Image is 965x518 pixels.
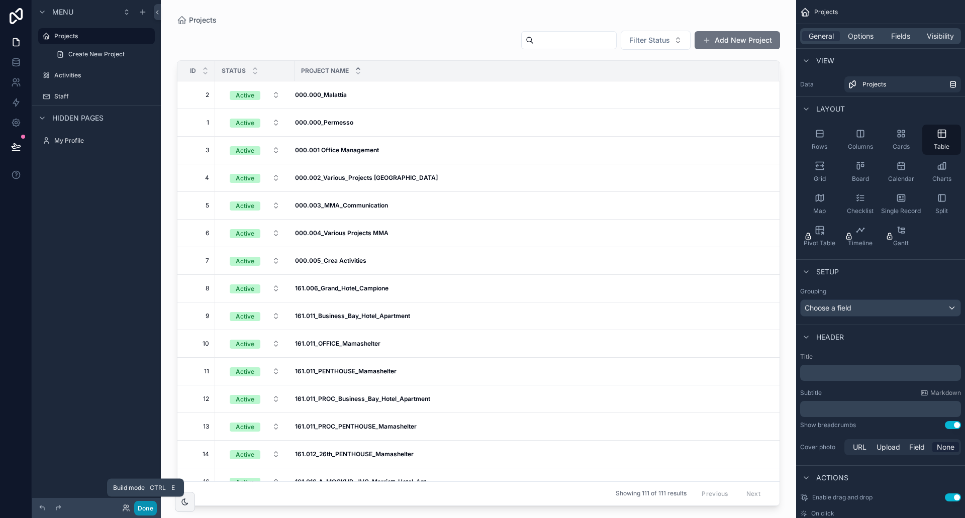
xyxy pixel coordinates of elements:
a: Markdown [920,389,961,397]
span: Field [909,442,925,452]
button: Rows [800,125,839,155]
a: 11 [189,367,209,375]
span: Enable drag and drop [812,493,873,501]
span: Hidden pages [52,113,104,123]
span: Columns [848,143,873,151]
button: Calendar [882,157,920,187]
button: Cards [882,125,920,155]
span: Rows [812,143,827,151]
a: 12 [189,395,209,403]
button: Pivot Table [800,221,839,251]
a: 13 [189,423,209,431]
label: Grouping [800,287,826,295]
button: Single Record [882,189,920,219]
a: My Profile [38,133,155,149]
span: Map [813,207,826,215]
a: 1 [189,119,209,127]
span: Pivot Table [804,239,835,247]
span: Fields [891,31,910,41]
span: Actions [816,473,848,483]
span: Create New Project [68,50,125,58]
a: 6 [189,229,209,237]
span: Layout [816,104,845,114]
span: Visibility [927,31,954,41]
label: Activities [54,71,153,79]
span: Table [934,143,949,151]
span: General [809,31,834,41]
a: Create New Project [50,46,155,62]
span: Upload [877,442,900,452]
button: Columns [841,125,880,155]
a: Projects [844,76,961,92]
span: Calendar [888,175,914,183]
a: 5 [189,201,209,210]
span: Gantt [893,239,909,247]
span: Header [816,332,844,342]
a: 7 [189,257,209,265]
span: Grid [814,175,826,183]
span: None [937,442,954,452]
a: Projects [38,28,155,44]
span: Id [190,67,196,75]
span: Timeline [848,239,873,247]
a: Activities [38,67,155,83]
a: 16 [189,478,209,486]
div: Choose a field [801,300,960,316]
span: Build mode [113,484,145,492]
span: Options [848,31,874,41]
div: scrollable content [800,365,961,381]
a: 9 [189,312,209,320]
a: 10 [189,340,209,348]
a: 8 [189,284,209,292]
label: Title [800,353,961,361]
span: Ctrl [149,483,167,493]
span: Markdown [930,389,961,397]
button: Gantt [882,221,920,251]
span: URL [853,442,866,452]
span: Projects [862,80,886,88]
label: Staff [54,92,153,100]
a: Staff [38,88,155,105]
span: Projects [814,8,838,16]
button: Checklist [841,189,880,219]
span: View [816,56,834,66]
span: Status [222,67,246,75]
span: Menu [52,7,73,17]
label: Data [800,80,840,88]
button: Grid [800,157,839,187]
label: Subtitle [800,389,822,397]
label: Cover photo [800,443,840,451]
a: 4 [189,174,209,182]
span: Cards [893,143,910,151]
span: Setup [816,267,839,277]
button: Table [922,125,961,155]
button: Done [134,501,157,515]
span: Single Record [881,207,921,215]
button: Split [922,189,961,219]
button: Map [800,189,839,219]
a: 14 [189,450,209,458]
button: Timeline [841,221,880,251]
div: Show breadcrumbs [800,421,856,429]
span: Checklist [847,207,874,215]
a: 3 [189,146,209,154]
button: Charts [922,157,961,187]
span: Showing 111 of 111 results [616,490,687,498]
span: Charts [932,175,951,183]
a: 2 [189,91,209,99]
span: Board [852,175,869,183]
